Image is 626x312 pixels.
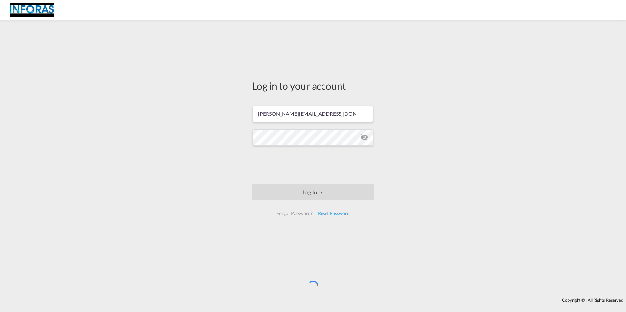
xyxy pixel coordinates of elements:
[263,152,363,178] iframe: reCAPTCHA
[10,3,54,17] img: eff75c7098ee11eeb65dd1c63e392380.jpg
[274,207,315,219] div: Forgot Password?
[252,79,374,93] div: Log in to your account
[315,207,352,219] div: Reset Password
[253,106,373,122] input: Enter email/phone number
[360,133,368,141] md-icon: icon-eye-off
[252,184,374,200] button: LOGIN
